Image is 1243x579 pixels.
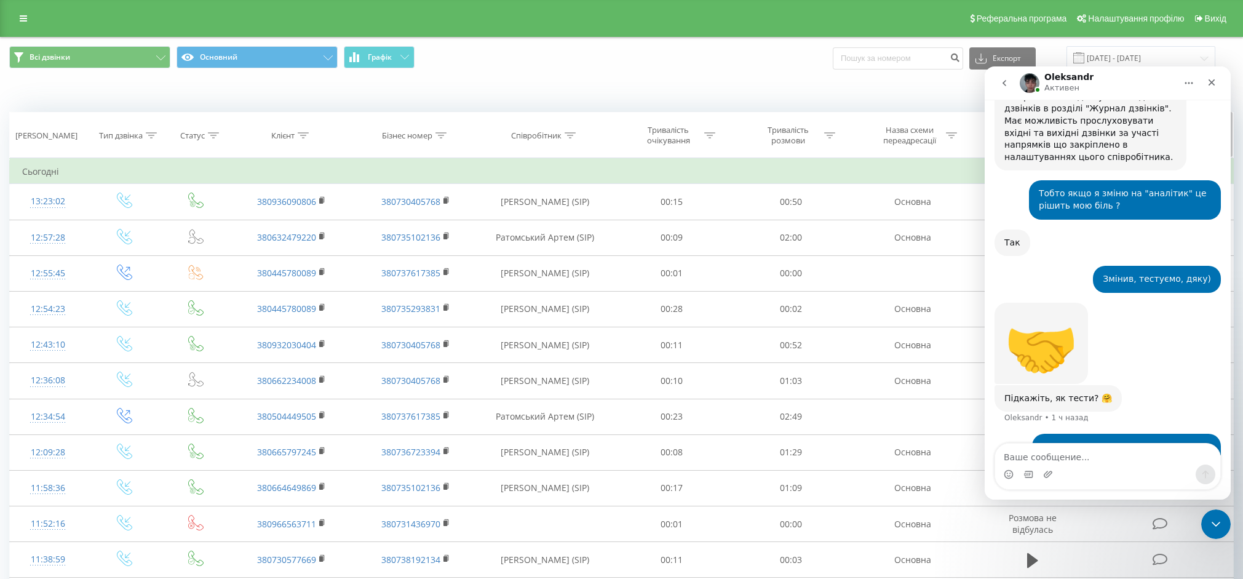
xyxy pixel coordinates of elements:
td: [PERSON_NAME] (SIP) [478,434,612,470]
a: 380731436970 [381,518,440,530]
div: Назва схеми переадресації [877,125,943,146]
span: Налаштування профілю [1088,14,1184,23]
td: 00:15 [612,184,731,220]
td: [PERSON_NAME] (SIP) [478,291,612,327]
td: Основна [851,291,975,327]
div: 12:57:28 [22,226,74,250]
td: 00:01 [612,255,731,291]
td: [PERSON_NAME] (SIP) [478,542,612,578]
td: 00:52 [731,327,851,363]
a: 380735102136 [381,231,440,243]
td: 00:10 [612,363,731,399]
a: 380730405768 [381,196,440,207]
a: 380632479220 [257,231,316,243]
a: 380737617385 [381,410,440,422]
div: Бізнес номер [382,130,432,141]
a: 380735293831 [381,303,440,314]
td: Основна [851,506,975,542]
td: Основна [851,470,975,506]
td: 02:00 [731,220,851,255]
a: 380730405768 [381,339,440,351]
td: [PERSON_NAME] (SIP) [478,363,612,399]
td: 00:09 [612,220,731,255]
div: Тип дзвінка [99,130,143,141]
td: 00:00 [731,506,851,542]
div: 13:23:02 [22,190,74,214]
button: Експорт [969,47,1036,70]
div: Тривалість очікування [635,125,701,146]
a: 380737617385 [381,267,440,279]
span: Вихід [1205,14,1226,23]
td: 00:11 [612,542,731,578]
td: 00:08 [612,434,731,470]
td: [PERSON_NAME] (SIP) [478,470,612,506]
div: Співробітник [511,130,562,141]
span: Всі дзвінки [30,52,70,62]
td: Ратомський Артем (SIP) [478,220,612,255]
td: Основна [851,542,975,578]
a: 380665797245 [257,446,316,458]
a: 380664649869 [257,482,316,493]
td: 02:49 [731,399,851,434]
span: Розмова не відбулась [1009,512,1057,535]
div: 11:38:59 [22,548,74,572]
a: 380735102136 [381,482,440,493]
a: 380932030404 [257,339,316,351]
td: 01:29 [731,434,851,470]
div: 11:58:36 [22,476,74,500]
div: Статус [180,130,205,141]
div: [PERSON_NAME] [15,130,77,141]
td: 00:17 [612,470,731,506]
td: 01:09 [731,470,851,506]
a: 380445780089 [257,267,316,279]
td: [PERSON_NAME] (SIP) [478,184,612,220]
a: 380730577669 [257,554,316,565]
a: 380730405768 [381,375,440,386]
td: 00:23 [612,399,731,434]
div: 12:43:10 [22,333,74,357]
a: 380936090806 [257,196,316,207]
a: 380504449505 [257,410,316,422]
a: 380966563711 [257,518,316,530]
td: [PERSON_NAME] (SIP) [478,327,612,363]
a: 380662234008 [257,375,316,386]
td: 01:03 [731,363,851,399]
a: 380445780089 [257,303,316,314]
button: Основний [177,46,338,68]
td: Сьогодні [10,159,1234,184]
div: 12:54:23 [22,297,74,321]
input: Пошук за номером [833,47,963,70]
div: 12:34:54 [22,405,74,429]
td: [PERSON_NAME] (SIP) [478,255,612,291]
td: 00:11 [612,327,731,363]
button: Графік [344,46,415,68]
span: Реферальна програма [977,14,1067,23]
td: 00:03 [731,542,851,578]
td: 00:00 [731,255,851,291]
iframe: Intercom live chat [1201,509,1231,539]
td: Основна [851,220,975,255]
a: 380738192134 [381,554,440,565]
